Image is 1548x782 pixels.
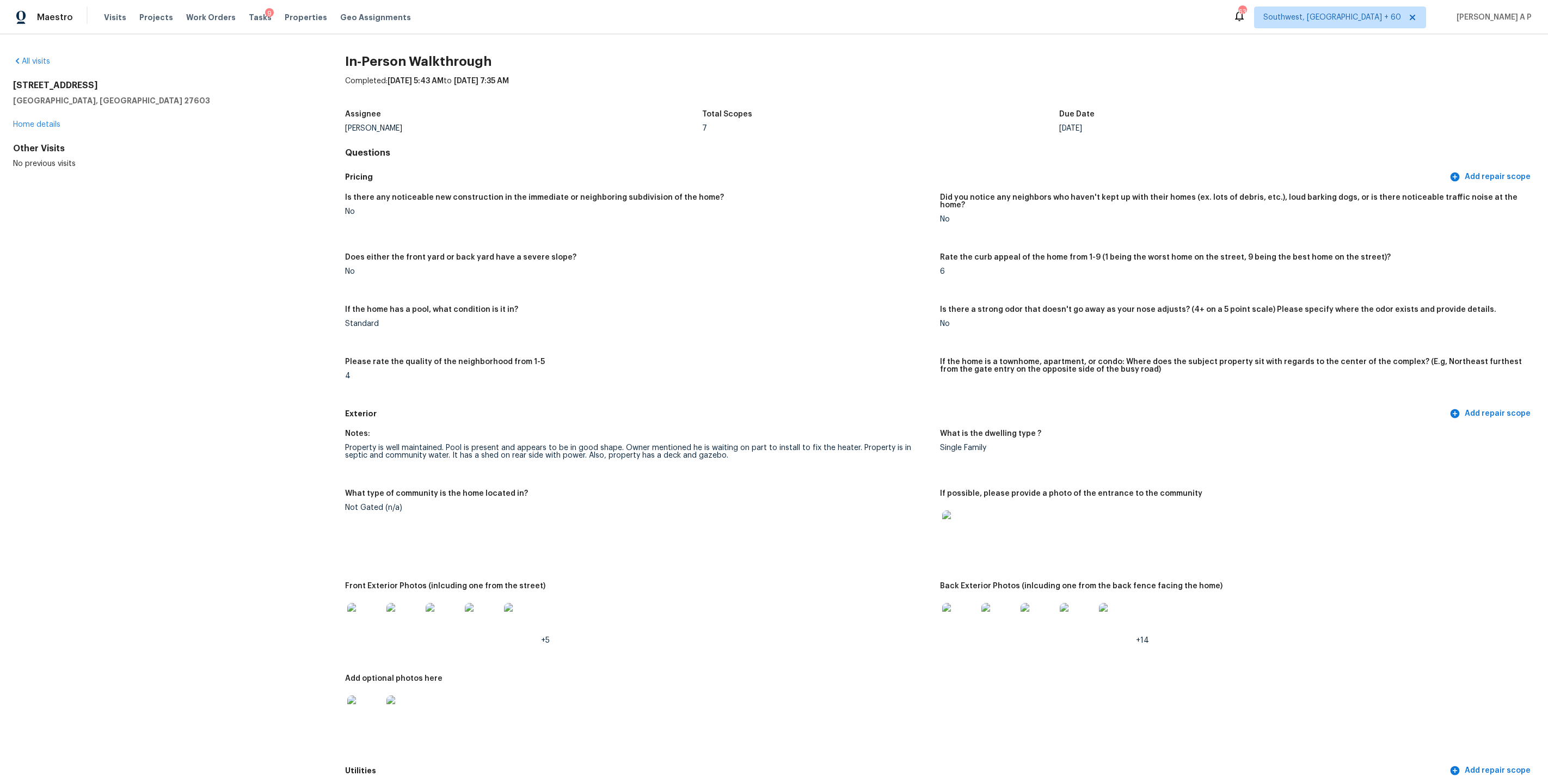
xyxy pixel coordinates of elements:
[345,254,576,261] h5: Does either the front yard or back yard have a severe slope?
[940,582,1223,590] h5: Back Exterior Photos (inlcuding one from the back fence facing the home)
[345,171,1447,183] h5: Pricing
[1452,12,1532,23] span: [PERSON_NAME] A P
[702,125,1059,132] div: 7
[13,121,60,128] a: Home details
[345,76,1535,104] div: Completed: to
[265,8,274,19] div: 9
[345,208,931,215] div: No
[940,268,1526,275] div: 6
[345,504,931,512] div: Not Gated (n/a)
[249,14,272,21] span: Tasks
[345,490,528,497] h5: What type of community is the home located in?
[940,306,1496,313] h5: Is there a strong odor that doesn't go away as your nose adjusts? (4+ on a 5 point scale) Please ...
[345,125,702,132] div: [PERSON_NAME]
[37,12,73,23] span: Maestro
[940,444,1526,452] div: Single Family
[940,194,1526,209] h5: Did you notice any neighbors who haven't kept up with their homes (ex. lots of debris, etc.), lou...
[345,372,931,380] div: 4
[345,675,443,682] h5: Add optional photos here
[1059,125,1416,132] div: [DATE]
[345,430,370,438] h5: Notes:
[345,306,518,313] h5: If the home has a pool, what condition is it in?
[940,430,1041,438] h5: What is the dwelling type ?
[345,194,724,201] h5: Is there any noticeable new construction in the immediate or neighboring subdivision of the home?
[1452,170,1531,184] span: Add repair scope
[345,56,1535,67] h2: In-Person Walkthrough
[940,215,1526,223] div: No
[940,320,1526,328] div: No
[388,77,444,85] span: [DATE] 5:43 AM
[702,110,752,118] h5: Total Scopes
[285,12,327,23] span: Properties
[13,143,310,154] div: Other Visits
[940,358,1526,373] h5: If the home is a townhome, apartment, or condo: Where does the subject property sit with regards ...
[1263,12,1401,23] span: Southwest, [GEOGRAPHIC_DATA] + 60
[345,444,931,459] div: Property is well maintained. Pool is present and appears to be in good shape. Owner mentioned he ...
[13,80,310,91] h2: [STREET_ADDRESS]
[345,268,931,275] div: No
[1238,7,1246,17] div: 632
[940,490,1202,497] h5: If possible, please provide a photo of the entrance to the community
[345,147,1535,158] h4: Questions
[1452,764,1531,778] span: Add repair scope
[1447,761,1535,781] button: Add repair scope
[541,637,550,644] span: +5
[345,320,931,328] div: Standard
[1059,110,1095,118] h5: Due Date
[345,408,1447,420] h5: Exterior
[345,765,1447,777] h5: Utilities
[345,110,381,118] h5: Assignee
[345,582,545,590] h5: Front Exterior Photos (inlcuding one from the street)
[13,95,310,106] h5: [GEOGRAPHIC_DATA], [GEOGRAPHIC_DATA] 27603
[940,254,1391,261] h5: Rate the curb appeal of the home from 1-9 (1 being the worst home on the street, 9 being the best...
[13,58,50,65] a: All visits
[139,12,173,23] span: Projects
[13,160,76,168] span: No previous visits
[345,358,545,366] h5: Please rate the quality of the neighborhood from 1-5
[1136,637,1149,644] span: +14
[1447,404,1535,424] button: Add repair scope
[104,12,126,23] span: Visits
[1447,167,1535,187] button: Add repair scope
[454,77,509,85] span: [DATE] 7:35 AM
[186,12,236,23] span: Work Orders
[340,12,411,23] span: Geo Assignments
[1452,407,1531,421] span: Add repair scope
